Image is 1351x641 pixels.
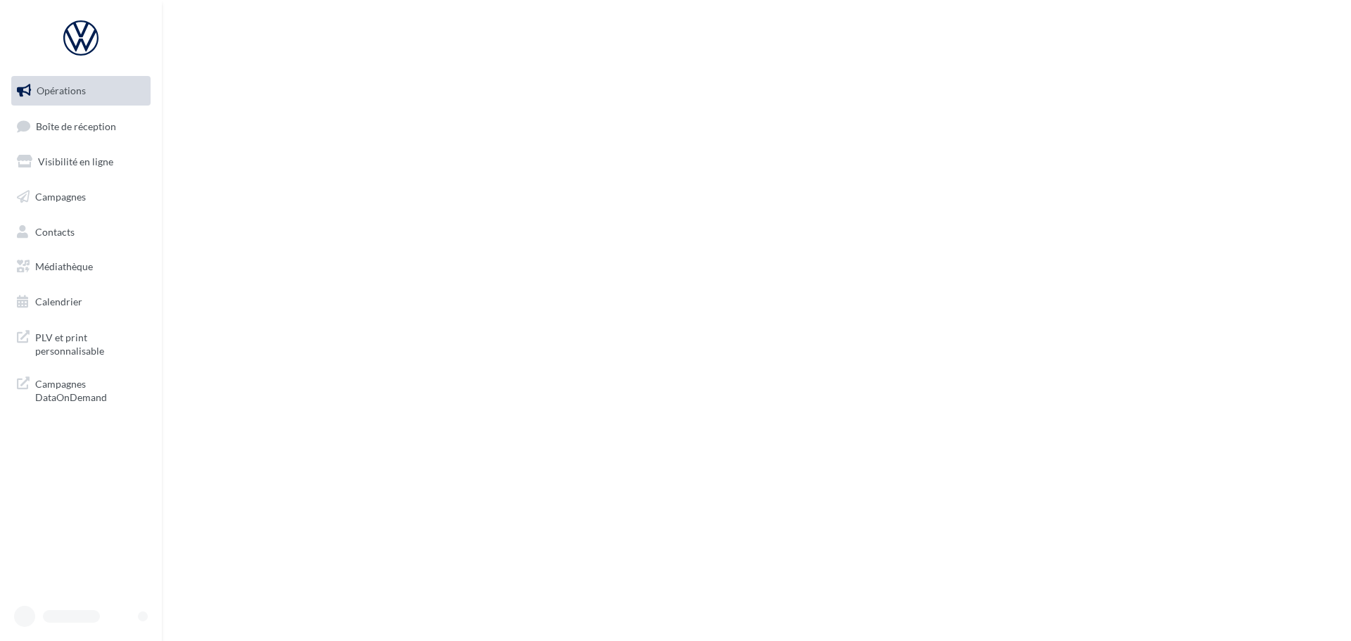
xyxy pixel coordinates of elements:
a: Médiathèque [8,252,153,281]
a: Campagnes DataOnDemand [8,369,153,410]
a: Visibilité en ligne [8,147,153,177]
a: Calendrier [8,287,153,317]
a: Boîte de réception [8,111,153,141]
span: Opérations [37,84,86,96]
a: Opérations [8,76,153,106]
span: Boîte de réception [36,120,116,132]
a: PLV et print personnalisable [8,322,153,364]
span: Calendrier [35,296,82,307]
span: Campagnes [35,191,86,203]
a: Contacts [8,217,153,247]
a: Campagnes [8,182,153,212]
span: Contacts [35,225,75,237]
span: Campagnes DataOnDemand [35,374,145,405]
span: Médiathèque [35,260,93,272]
span: Visibilité en ligne [38,156,113,167]
span: PLV et print personnalisable [35,328,145,358]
